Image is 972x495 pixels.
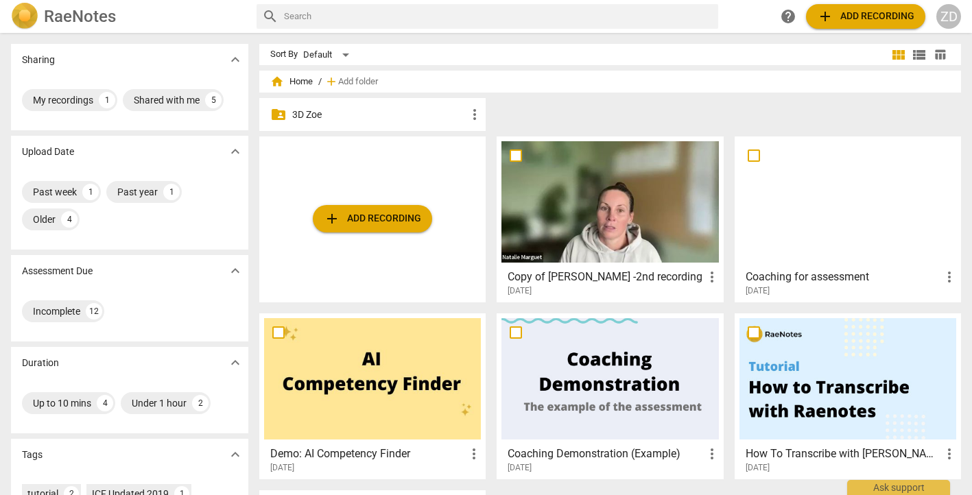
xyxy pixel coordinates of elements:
div: Up to 10 mins [33,396,91,410]
a: LogoRaeNotes [11,3,246,30]
button: Table view [929,45,950,65]
div: Shared with me [134,93,200,107]
span: view_module [890,47,907,63]
div: Older [33,213,56,226]
span: more_vert [941,446,958,462]
span: [DATE] [508,462,532,474]
span: search [262,8,278,25]
span: folder_shared [270,106,287,123]
div: 4 [97,395,113,411]
p: Duration [22,356,59,370]
a: How To Transcribe with [PERSON_NAME][DATE] [739,318,956,473]
span: add [324,210,340,227]
div: 1 [99,92,115,108]
span: more_vert [941,269,958,285]
a: Help [776,4,801,29]
div: Ask support [847,480,950,495]
span: more_vert [704,269,720,285]
button: Show more [225,141,246,162]
span: [DATE] [746,462,770,474]
button: Show more [225,352,246,373]
span: Home [270,75,313,88]
div: 1 [82,184,99,200]
span: home [270,75,284,88]
span: expand_more [227,446,244,463]
div: 1 [163,184,180,200]
div: 4 [61,211,78,228]
button: List view [909,45,929,65]
div: 5 [205,92,222,108]
h3: Coaching Demonstration (Example) [508,446,703,462]
span: / [318,77,322,87]
img: Logo [11,3,38,30]
div: Past week [33,185,77,199]
span: [DATE] [270,462,294,474]
a: Coaching for assessment[DATE] [739,141,956,296]
button: Upload [806,4,925,29]
div: Default [303,44,354,66]
div: My recordings [33,93,93,107]
button: Tile view [888,45,909,65]
div: Under 1 hour [132,396,187,410]
h3: Demo: AI Competency Finder [270,446,466,462]
span: [DATE] [508,285,532,297]
div: 2 [192,395,209,411]
span: table_chart [934,48,947,61]
span: more_vert [704,446,720,462]
span: view_list [911,47,927,63]
a: Coaching Demonstration (Example)[DATE] [501,318,718,473]
input: Search [284,5,713,27]
span: more_vert [466,106,483,123]
span: expand_more [227,263,244,279]
button: Show more [225,444,246,465]
span: expand_more [227,354,244,371]
span: Add recording [817,8,914,25]
button: Show more [225,261,246,281]
span: Add recording [324,210,421,227]
h3: Copy of Natalie Marguet -2nd recording [508,269,703,285]
p: Upload Date [22,145,74,159]
h3: Coaching for assessment [746,269,941,285]
h2: RaeNotes [44,7,116,26]
button: Upload [313,205,432,232]
div: Incomplete [33,304,80,318]
span: expand_more [227,143,244,160]
p: Tags [22,448,43,462]
div: 12 [86,303,102,319]
a: Demo: AI Competency Finder[DATE] [264,318,481,473]
span: [DATE] [746,285,770,297]
span: more_vert [466,446,482,462]
span: help [780,8,796,25]
button: Show more [225,49,246,70]
div: Past year [117,185,158,199]
div: Sort By [270,49,298,60]
p: Sharing [22,53,55,67]
p: Assessment Due [22,264,93,278]
span: add [324,75,338,88]
span: add [817,8,833,25]
button: ZD [936,4,961,29]
h3: How To Transcribe with RaeNotes [746,446,941,462]
span: Add folder [338,77,378,87]
span: expand_more [227,51,244,68]
a: Copy of [PERSON_NAME] -2nd recording[DATE] [501,141,718,296]
p: 3D Zoe [292,108,466,122]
